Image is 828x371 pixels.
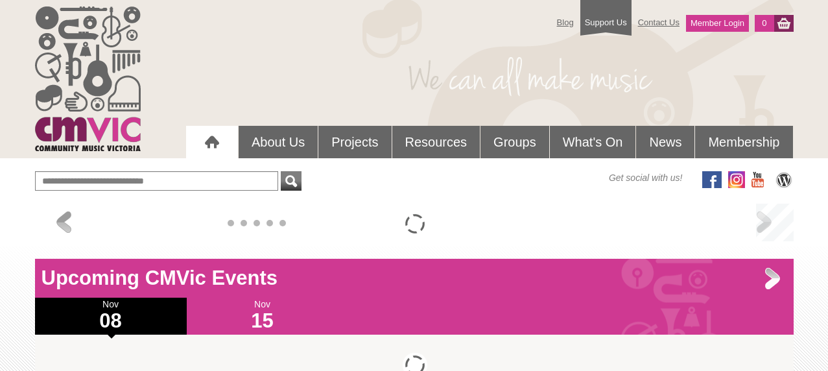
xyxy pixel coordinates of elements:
a: Blog [550,11,580,34]
img: cmvic_logo.png [35,6,141,151]
a: Member Login [686,15,749,32]
a: What's On [550,126,636,158]
img: CMVic Blog [774,171,794,188]
a: About Us [239,126,318,158]
h1: Upcoming CMVic Events [35,265,794,291]
div: Nov [35,298,187,335]
a: Resources [392,126,480,158]
a: Groups [480,126,549,158]
a: Contact Us [632,11,686,34]
h1: 15 [187,311,338,331]
h1: 08 [35,311,187,331]
a: News [636,126,694,158]
a: 0 [755,15,774,32]
div: Nov [187,298,338,335]
img: icon-instagram.png [728,171,745,188]
a: Membership [695,126,792,158]
a: Projects [318,126,391,158]
span: Get social with us! [609,171,683,184]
